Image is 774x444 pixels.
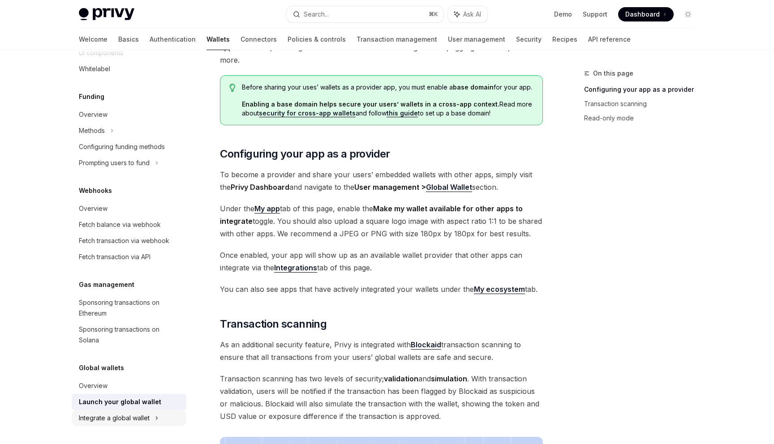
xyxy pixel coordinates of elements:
[681,7,695,21] button: Toggle dark mode
[254,204,280,213] a: My app
[426,183,472,192] a: Global Wallet
[79,185,112,196] h5: Webhooks
[242,100,499,108] strong: Enabling a base domain helps secure your users’ wallets in a cross-app context.
[72,394,186,410] a: Launch your global wallet
[220,249,543,274] span: Once enabled, your app will show up as an available wallet provider that other apps can integrate...
[79,141,165,152] div: Configuring funding methods
[448,6,487,22] button: Ask AI
[288,29,346,50] a: Policies & controls
[72,217,186,233] a: Fetch balance via webhook
[242,83,533,92] span: Before sharing your uses’ wallets as a provider app, you must enable a for your app.
[79,203,107,214] div: Overview
[431,374,467,383] strong: simulation
[242,100,533,118] span: Read more about and follow to set up a base domain!
[72,61,186,77] a: Whitelabel
[241,29,277,50] a: Connectors
[72,378,186,394] a: Overview
[453,83,494,91] strong: base domain
[593,68,633,79] span: On this page
[79,380,107,391] div: Overview
[220,338,543,363] span: As an additional security feature, Privy is integrated with transaction scanning to ensure that a...
[220,317,327,331] span: Transaction scanning
[72,295,186,321] a: Sponsoring transactions on Ethereum
[79,64,110,74] div: Whitelabel
[229,84,236,92] svg: Tip
[72,201,186,217] a: Overview
[583,10,607,19] a: Support
[474,285,525,294] a: My ecosystem
[411,340,441,350] a: Blockaid
[287,6,443,22] button: Search...⌘K
[79,397,161,407] div: Launch your global wallet
[387,109,418,117] a: this guide
[79,125,105,136] div: Methods
[79,252,150,262] div: Fetch transaction via API
[618,7,674,21] a: Dashboard
[79,324,181,346] div: Sponsoring transactions on Solana
[79,158,150,168] div: Prompting users to fund
[79,219,161,230] div: Fetch balance via webhook
[463,10,481,19] span: Ask AI
[79,109,107,120] div: Overview
[220,283,543,295] span: You can also see apps that have actively integrated your wallets under the tab.
[384,374,418,383] strong: validation
[220,147,390,161] span: Configuring your app as a provider
[274,263,317,272] strong: Integrations
[79,235,169,246] div: Fetch transaction via webhook
[625,10,660,19] span: Dashboard
[584,97,702,111] a: Transaction scanning
[79,8,134,21] img: light logo
[357,29,437,50] a: Transaction management
[72,249,186,265] a: Fetch transaction via API
[429,11,438,18] span: ⌘ K
[79,91,104,102] h5: Funding
[552,29,577,50] a: Recipes
[79,363,124,373] h5: Global wallets
[584,82,702,97] a: Configuring your app as a provider
[118,29,139,50] a: Basics
[354,183,472,192] strong: User management >
[588,29,631,50] a: API reference
[79,297,181,319] div: Sponsoring transactions on Ethereum
[72,139,186,155] a: Configuring funding methods
[584,111,702,125] a: Read-only mode
[150,29,196,50] a: Authentication
[220,202,543,240] span: Under the tab of this page, enable the toggle. You should also upload a square logo image with as...
[72,233,186,249] a: Fetch transaction via webhook
[220,372,543,423] span: Transaction scanning has two levels of security; and . With transaction validation, users will be...
[206,29,230,50] a: Wallets
[448,29,505,50] a: User management
[231,183,289,192] strong: Privy Dashboard
[79,413,150,423] div: Integrate a global wallet
[516,29,542,50] a: Security
[554,10,572,19] a: Demo
[274,263,317,273] a: Integrations
[72,107,186,123] a: Overview
[79,29,107,50] a: Welcome
[254,204,280,213] strong: My app
[79,279,134,290] h5: Gas management
[220,168,543,193] span: To become a provider and share your users’ embedded wallets with other apps, simply visit the and...
[304,9,329,20] div: Search...
[259,109,356,117] a: security for cross-app wallets
[72,321,186,348] a: Sponsoring transactions on Solana
[220,204,523,226] strong: Make my wallet available for other apps to integrate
